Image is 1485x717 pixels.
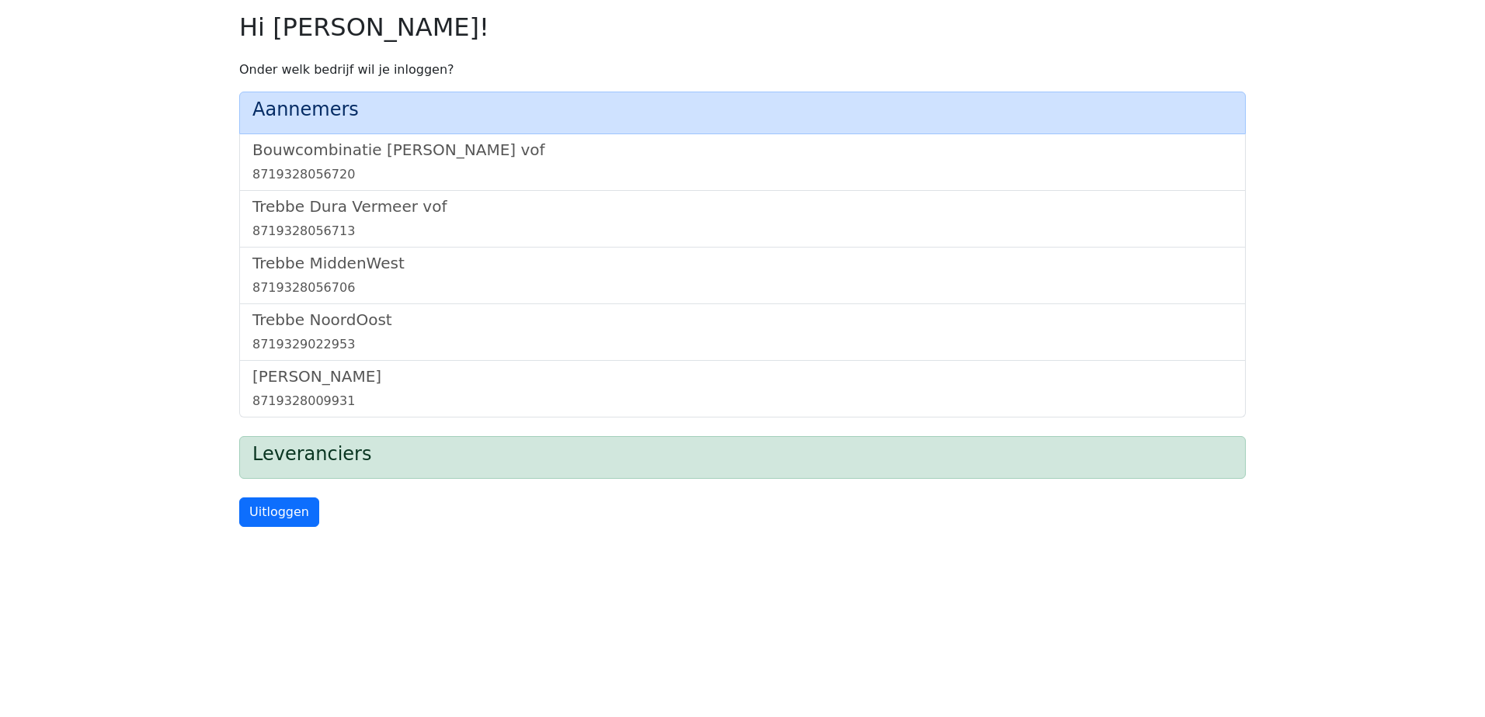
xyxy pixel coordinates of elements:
[252,254,1233,297] a: Trebbe MiddenWest8719328056706
[252,197,1233,216] h5: Trebbe Dura Vermeer vof
[252,443,1233,466] h4: Leveranciers
[252,335,1233,354] div: 8719329022953
[252,140,1233,159] h5: Bouwcombinatie [PERSON_NAME] vof
[239,497,319,527] a: Uitloggen
[252,197,1233,241] a: Trebbe Dura Vermeer vof8719328056713
[252,310,1233,329] h5: Trebbe NoordOost
[252,310,1233,354] a: Trebbe NoordOost8719329022953
[252,392,1233,410] div: 8719328009931
[239,12,1246,42] h2: Hi [PERSON_NAME]!
[239,61,1246,79] p: Onder welk bedrijf wil je inloggen?
[252,279,1233,297] div: 8719328056706
[252,367,1233,386] h5: [PERSON_NAME]
[252,367,1233,410] a: [PERSON_NAME]8719328009931
[252,140,1233,184] a: Bouwcombinatie [PERSON_NAME] vof8719328056720
[252,222,1233,241] div: 8719328056713
[252,99,1233,121] h4: Aannemers
[252,254,1233,272] h5: Trebbe MiddenWest
[252,165,1233,184] div: 8719328056720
